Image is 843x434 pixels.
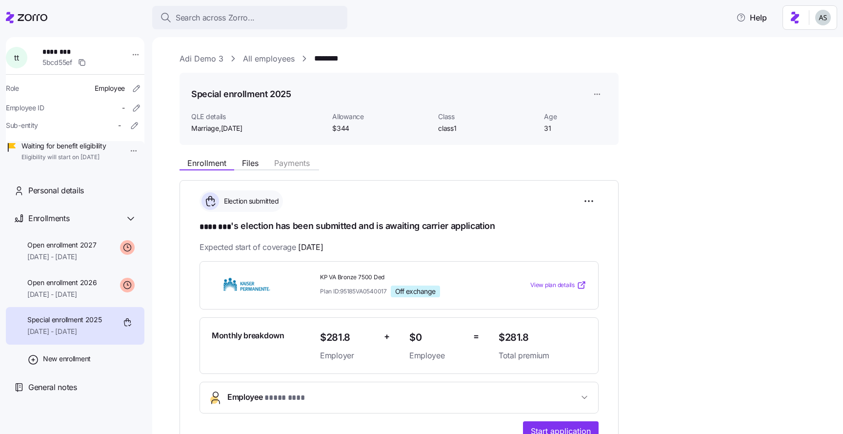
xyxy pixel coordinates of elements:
span: Election submitted [221,196,279,206]
span: Employee [95,83,125,93]
span: Personal details [28,185,84,197]
button: Help [728,8,775,27]
span: [DATE] - [DATE] [27,289,97,299]
span: KP VA Bronze 7500 Ded [320,273,491,282]
span: QLE details [191,112,324,122]
button: Search across Zorro... [152,6,347,29]
span: Plan ID: 95185VA0540017 [320,287,387,295]
span: Enrollments [28,212,69,225]
span: 31 [544,124,607,133]
span: Waiting for benefit eligibility [21,141,106,151]
span: General notes [28,381,77,393]
span: Marriage , [191,124,242,133]
span: Open enrollment 2027 [27,240,96,250]
span: Eligibility will start on [DATE] [21,153,106,162]
img: Kaiser Permanente [212,274,282,296]
span: - [122,103,125,113]
span: + [384,330,390,344]
span: Class [438,112,536,122]
h1: 's election has been submitted and is awaiting carrier application [200,220,599,233]
span: $344 [332,124,430,133]
span: Enrollment [187,159,226,167]
span: Special enrollment 2025 [27,315,102,325]
span: View plan details [530,281,575,290]
span: Employee [227,391,304,404]
span: 5bcd55ef [42,58,72,67]
span: [DATE] - [DATE] [27,252,96,262]
span: $281.8 [499,330,586,346]
span: Open enrollment 2026 [27,278,97,288]
span: [DATE] - [DATE] [27,327,102,336]
span: Role [6,83,19,93]
a: View plan details [530,280,586,290]
a: Adi Demo 3 [180,53,223,65]
span: [DATE] [221,124,242,133]
span: Payments [274,159,310,167]
span: Off exchange [395,287,436,296]
span: Sub-entity [6,121,38,130]
span: [DATE] [298,241,323,253]
h1: Special enrollment 2025 [191,88,291,100]
span: Expected start of coverage [200,241,323,253]
span: Employee ID [6,103,44,113]
span: Employer [320,350,376,362]
span: Help [736,12,767,23]
span: New enrollment [43,354,91,364]
span: - [118,121,121,130]
span: Files [242,159,259,167]
img: c4d3a52e2a848ea5f7eb308790fba1e4 [815,10,831,25]
span: Search across Zorro... [176,12,255,24]
span: Age [544,112,607,122]
span: Total premium [499,350,586,362]
span: class1 [438,124,536,133]
span: Monthly breakdown [212,330,284,342]
span: = [473,330,479,344]
span: Allowance [332,112,430,122]
a: All employees [243,53,295,65]
span: $281.8 [320,330,376,346]
span: t t [14,54,19,62]
span: $0 [409,330,465,346]
span: Employee [409,350,465,362]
